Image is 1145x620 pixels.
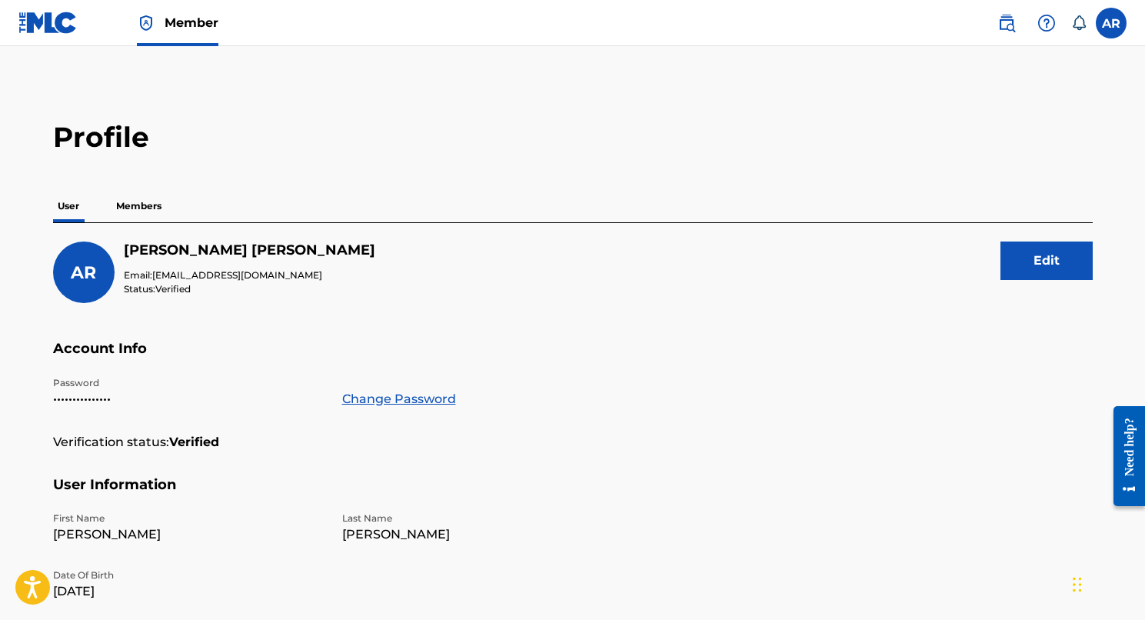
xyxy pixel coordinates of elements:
[1037,14,1056,32] img: help
[53,433,169,452] p: Verification status:
[342,512,613,525] p: Last Name
[137,14,155,32] img: Top Rightsholder
[53,525,324,544] p: [PERSON_NAME]
[53,512,324,525] p: First Name
[1068,546,1145,620] iframe: Chat Widget
[112,190,166,222] p: Members
[53,476,1093,512] h5: User Information
[1073,562,1082,608] div: Drag
[53,376,324,390] p: Password
[124,242,375,259] h5: Ashley Riley
[71,262,96,283] span: AR
[152,269,322,281] span: [EMAIL_ADDRESS][DOMAIN_NAME]
[53,340,1093,376] h5: Account Info
[53,120,1093,155] h2: Profile
[1096,8,1127,38] div: User Menu
[342,390,456,408] a: Change Password
[155,283,191,295] span: Verified
[53,190,84,222] p: User
[165,14,218,32] span: Member
[1102,390,1145,522] iframe: Resource Center
[997,14,1016,32] img: search
[53,568,324,582] p: Date Of Birth
[124,282,375,296] p: Status:
[1000,242,1093,280] button: Edit
[342,525,613,544] p: [PERSON_NAME]
[1071,15,1087,31] div: Notifications
[1031,8,1062,38] div: Help
[169,433,219,452] strong: Verified
[53,582,324,601] p: [DATE]
[18,12,78,34] img: MLC Logo
[124,268,375,282] p: Email:
[991,8,1022,38] a: Public Search
[53,390,324,408] p: •••••••••••••••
